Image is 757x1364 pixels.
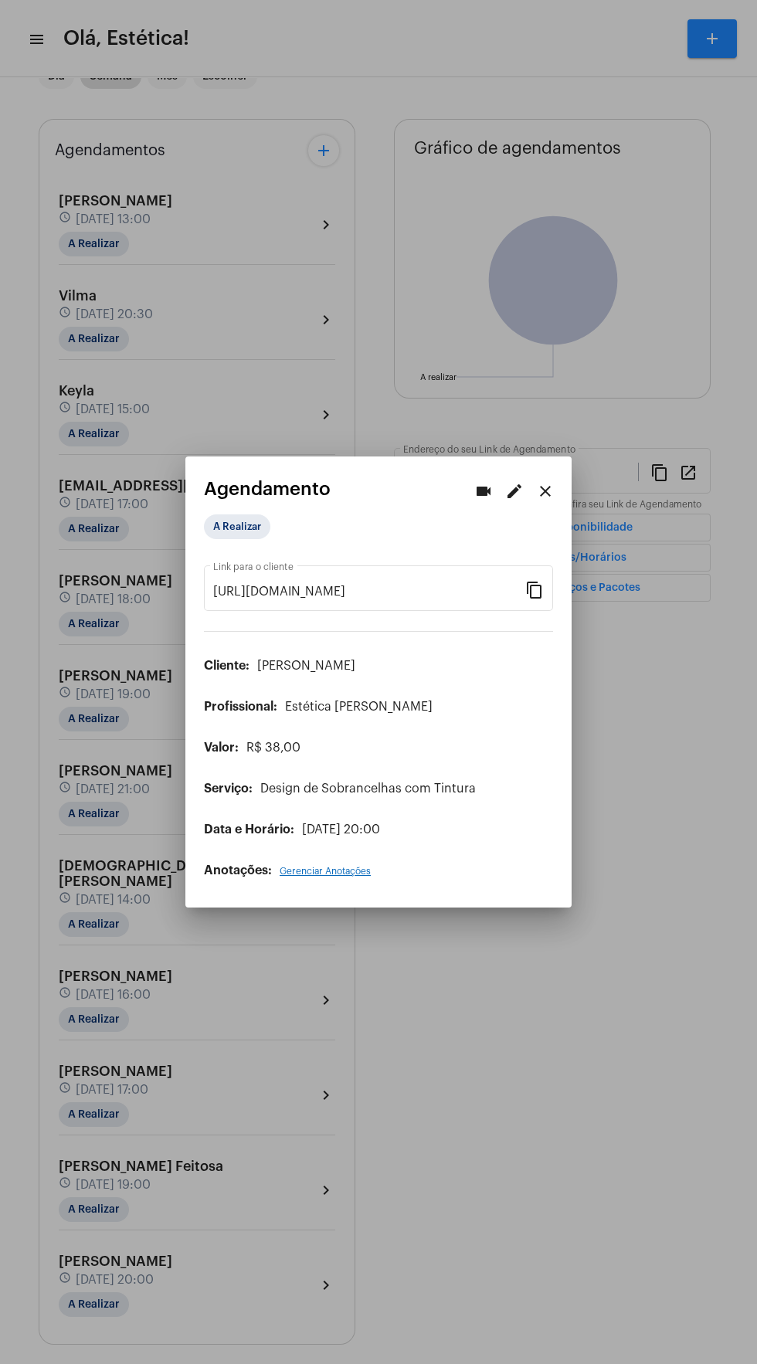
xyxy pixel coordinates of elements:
span: Agendamento [204,479,331,499]
span: Gerenciar Anotações [280,867,371,876]
mat-chip: A Realizar [204,514,270,539]
span: Anotações: [204,864,272,877]
span: Valor: [204,741,239,754]
span: Data e Horário: [204,823,294,836]
mat-icon: videocam [474,482,493,500]
input: Link [213,585,525,599]
span: R$ 38,00 [246,741,300,754]
mat-icon: close [536,482,555,500]
span: [PERSON_NAME] [257,660,355,672]
span: [DATE] 20:00 [302,823,380,836]
span: Serviço: [204,782,253,795]
span: Cliente: [204,660,250,672]
mat-icon: content_copy [525,580,544,599]
span: Design de Sobrancelhas com Tintura [260,782,476,795]
span: Estética [PERSON_NAME] [285,701,433,713]
span: Profissional: [204,701,277,713]
mat-icon: edit [505,482,524,500]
